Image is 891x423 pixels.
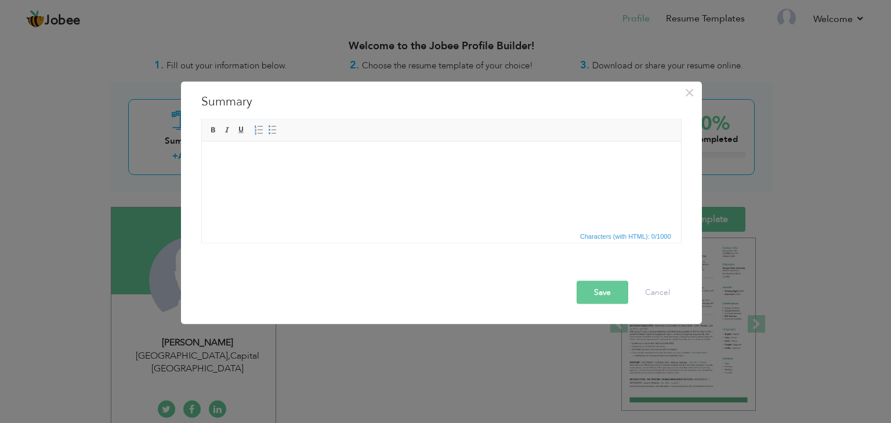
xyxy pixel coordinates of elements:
[680,83,699,102] button: Close
[577,281,628,304] button: Save
[578,231,673,242] span: Characters (with HTML): 0/1000
[684,82,694,103] span: ×
[202,142,681,229] iframe: Rich Text Editor, summaryEditor
[252,124,265,137] a: Insert/Remove Numbered List
[201,93,682,111] h3: Summary
[221,124,234,137] a: Italic
[207,124,220,137] a: Bold
[235,124,248,137] a: Underline
[578,231,675,242] div: Statistics
[266,124,279,137] a: Insert/Remove Bulleted List
[633,281,682,304] button: Cancel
